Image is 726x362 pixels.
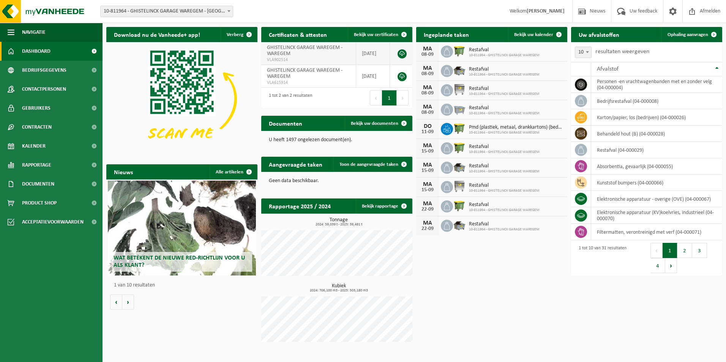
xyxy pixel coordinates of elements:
span: Restafval [469,86,540,92]
img: WB-5000-GAL-GY-01 [453,161,466,173]
a: Bekijk rapportage [356,198,412,214]
div: 11-09 [420,129,435,135]
a: Bekijk uw documenten [345,116,412,131]
td: bedrijfsrestafval (04-000008) [591,93,722,109]
img: WB-1100-GAL-GY-02 [453,83,466,96]
button: 3 [692,243,707,258]
a: Ophaling aanvragen [661,27,721,42]
span: Toon de aangevraagde taken [339,162,398,167]
span: Restafval [469,163,540,169]
button: 2 [677,243,692,258]
div: 15-09 [420,149,435,154]
button: 1 [382,90,397,105]
div: 08-09 [420,110,435,115]
label: resultaten weergeven [595,49,649,55]
span: Restafval [469,66,540,72]
td: absorbentia, gevaarlijk (04-000055) [591,158,722,175]
span: Wat betekent de nieuwe RED-richtlijn voor u als klant? [114,255,245,268]
span: 10-811964 - GHISTELINCK GARAGE WAREGEM - WAREGEM [101,6,233,17]
td: restafval (04-000029) [591,142,722,158]
button: Verberg [221,27,257,42]
div: 08-09 [420,52,435,57]
button: Previous [650,243,663,258]
td: personen -en vrachtwagenbanden met en zonder velg (04-000004) [591,76,722,93]
td: [DATE] [356,65,390,88]
div: MA [420,85,435,91]
span: 2024: 706,100 m3 - 2025: 503,180 m3 [265,289,412,293]
span: Restafval [469,202,540,208]
span: 10-811964 - GHISTELINCK GARAGE WAREGEM - WAREGEM [100,6,233,17]
span: VLA615914 [267,80,350,86]
img: WB-1100-GAL-GY-02 [453,180,466,193]
td: behandeld hout (B) (04-000028) [591,126,722,142]
span: Gebruikers [22,99,51,118]
h3: Kubiek [265,283,412,293]
span: 10-811964 - GHISTELINCK GARAGE WAREGEM [469,189,540,193]
span: 2024: 59,039 t - 2025: 39,481 t [265,223,412,227]
div: MA [420,201,435,207]
span: 10-811964 - GHISTELINCK GARAGE WAREGEM [469,227,540,232]
td: elektronische apparatuur (KV)koelvries, industrieel (04-000070) [591,207,722,224]
span: Ophaling aanvragen [668,32,708,37]
td: filtermatten, verontreinigd met verf (04-000071) [591,224,722,240]
span: 10 [575,47,592,58]
a: Bekijk uw kalender [508,27,567,42]
div: MA [420,220,435,226]
span: 10-811964 - GHISTELINCK GARAGE WAREGEM [469,169,540,174]
strong: [PERSON_NAME] [527,8,565,14]
span: GHISTELINCK GARAGE WAREGEM - WAREGEM [267,45,342,57]
td: elektronische apparatuur - overige (OVE) (04-000067) [591,191,722,207]
td: kunststof bumpers (04-000066) [591,175,722,191]
div: 1 tot 2 van 2 resultaten [265,90,312,106]
a: Alle artikelen [210,164,257,179]
img: WB-5000-GAL-GY-01 [453,219,466,231]
span: Pmd (plastiek, metaal, drankkartons) (bedrijven) [469,124,563,131]
img: WB-1100-HPE-GN-50 [453,141,466,154]
span: Contactpersonen [22,80,66,99]
img: WB-1100-HPE-GN-50 [453,44,466,57]
div: DO [420,123,435,129]
div: 08-09 [420,91,435,96]
span: Restafval [469,221,540,227]
h2: Ingeplande taken [416,27,477,42]
span: GHISTELINCK GARAGE WAREGEM - WAREGEM [267,68,342,79]
span: Restafval [469,144,540,150]
div: 22-09 [420,207,435,212]
div: MA [420,46,435,52]
span: VLA902514 [267,57,350,63]
span: Afvalstof [597,66,619,72]
h3: Tonnage [265,217,412,227]
div: 1 tot 10 van 31 resultaten [575,242,627,274]
div: 15-09 [420,168,435,173]
span: Kalender [22,137,46,156]
span: Restafval [469,47,540,53]
span: 10-811964 - GHISTELINCK GARAGE WAREGEM [469,111,540,116]
span: Documenten [22,175,54,194]
span: Bekijk uw documenten [351,121,398,126]
span: 10-811964 - GHISTELINCK GARAGE WAREGEM [469,72,540,77]
span: 10-811964 - GHISTELINCK GARAGE WAREGEM [469,131,563,135]
span: 10-811964 - GHISTELINCK GARAGE WAREGEM [469,208,540,212]
p: U heeft 1497 ongelezen document(en). [269,137,405,143]
span: Contracten [22,118,52,137]
h2: Nieuws [106,164,140,179]
h2: Certificaten & attesten [261,27,335,42]
span: Restafval [469,105,540,111]
img: WB-1100-HPE-GN-50 [453,122,466,135]
span: Bedrijfsgegevens [22,61,66,80]
span: Navigatie [22,23,46,42]
div: 22-09 [420,226,435,231]
img: WB-2500-GAL-GY-01 [453,102,466,115]
div: MA [420,162,435,168]
img: WB-1100-HPE-GN-50 [453,199,466,212]
button: Vorige [110,294,122,310]
td: [DATE] [356,42,390,65]
h2: Uw afvalstoffen [571,27,627,42]
div: 08-09 [420,71,435,77]
button: 4 [650,258,665,273]
p: 1 van 10 resultaten [114,283,254,288]
div: MA [420,181,435,187]
span: Restafval [469,183,540,189]
a: Toon de aangevraagde taken [333,157,412,172]
h2: Rapportage 2025 / 2024 [261,198,338,213]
